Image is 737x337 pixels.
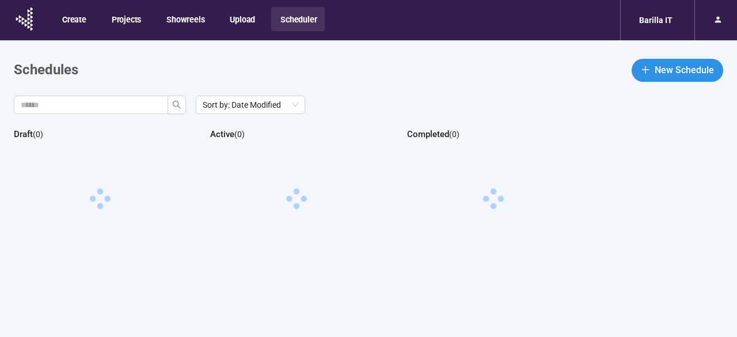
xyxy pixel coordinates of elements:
span: ( 0 ) [449,130,459,139]
button: Showreels [157,7,212,31]
button: plusNew Schedule [632,59,723,82]
h2: Draft [14,129,33,139]
button: Upload [221,7,263,31]
span: New Schedule [655,63,714,77]
button: search [168,96,186,114]
button: Create [53,7,94,31]
span: ( 0 ) [234,130,245,139]
span: search [172,100,181,109]
h1: Schedules [14,59,78,81]
div: Barilla IT [632,9,679,31]
button: Projects [102,7,149,31]
h2: Active [210,129,234,139]
h2: Completed [407,129,449,139]
span: plus [641,65,650,74]
button: Scheduler [271,7,325,31]
span: Sort by: Date Modified [203,96,298,113]
span: ( 0 ) [33,130,43,139]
